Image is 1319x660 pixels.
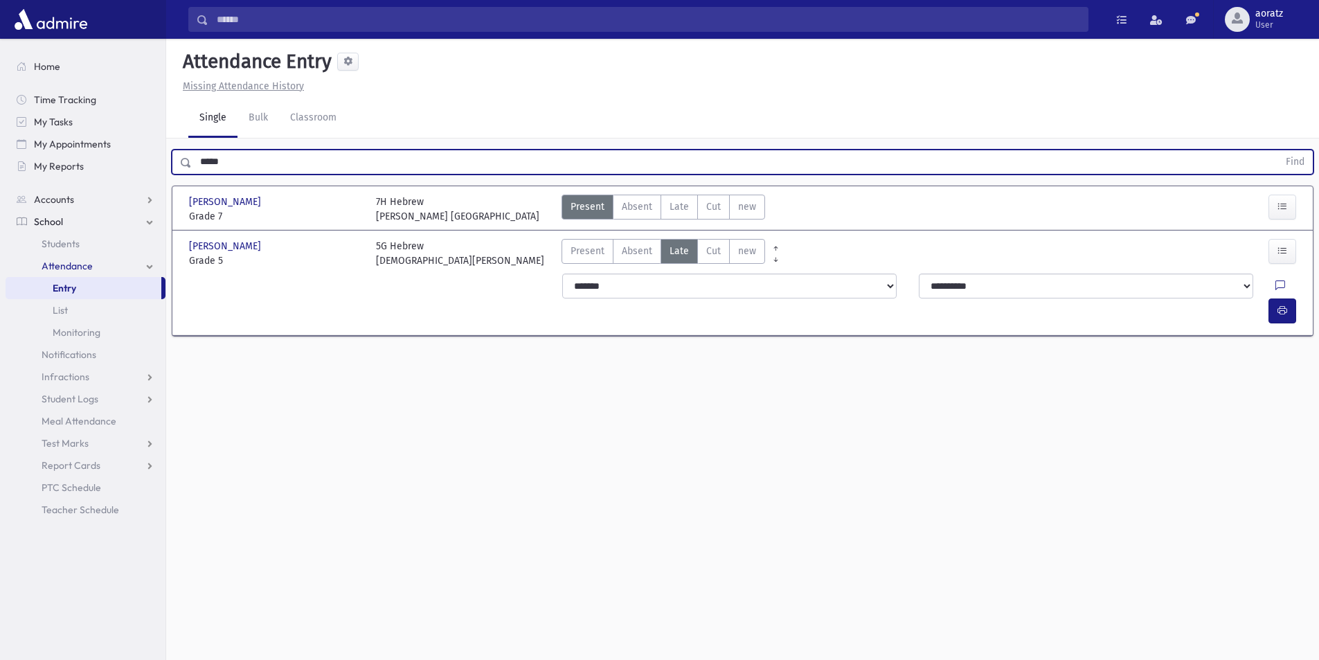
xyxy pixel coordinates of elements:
[42,459,100,472] span: Report Cards
[6,321,165,344] a: Monitoring
[1255,19,1283,30] span: User
[6,188,165,211] a: Accounts
[34,116,73,128] span: My Tasks
[562,239,765,268] div: AttTypes
[53,304,68,316] span: List
[189,209,362,224] span: Grade 7
[6,432,165,454] a: Test Marks
[376,239,544,268] div: 5G Hebrew [DEMOGRAPHIC_DATA][PERSON_NAME]
[177,50,332,73] h5: Attendance Entry
[42,371,89,383] span: Infractions
[706,244,721,258] span: Cut
[42,348,96,361] span: Notifications
[738,244,756,258] span: new
[6,344,165,366] a: Notifications
[1277,150,1313,174] button: Find
[571,244,604,258] span: Present
[189,195,264,209] span: [PERSON_NAME]
[622,244,652,258] span: Absent
[6,133,165,155] a: My Appointments
[42,437,89,449] span: Test Marks
[183,80,304,92] u: Missing Attendance History
[11,6,91,33] img: AdmirePro
[6,454,165,476] a: Report Cards
[208,7,1088,32] input: Search
[42,481,101,494] span: PTC Schedule
[6,55,165,78] a: Home
[188,99,237,138] a: Single
[706,199,721,214] span: Cut
[34,193,74,206] span: Accounts
[622,199,652,214] span: Absent
[53,282,76,294] span: Entry
[42,393,98,405] span: Student Logs
[34,93,96,106] span: Time Tracking
[6,255,165,277] a: Attendance
[6,277,161,299] a: Entry
[177,80,304,92] a: Missing Attendance History
[738,199,756,214] span: new
[42,238,80,250] span: Students
[42,503,119,516] span: Teacher Schedule
[670,244,689,258] span: Late
[279,99,348,138] a: Classroom
[6,366,165,388] a: Infractions
[1255,8,1283,19] span: aoratz
[42,415,116,427] span: Meal Attendance
[6,410,165,432] a: Meal Attendance
[34,215,63,228] span: School
[376,195,539,224] div: 7H Hebrew [PERSON_NAME] [GEOGRAPHIC_DATA]
[34,60,60,73] span: Home
[34,160,84,172] span: My Reports
[562,195,765,224] div: AttTypes
[571,199,604,214] span: Present
[6,233,165,255] a: Students
[6,388,165,410] a: Student Logs
[237,99,279,138] a: Bulk
[6,89,165,111] a: Time Tracking
[6,111,165,133] a: My Tasks
[670,199,689,214] span: Late
[6,299,165,321] a: List
[189,239,264,253] span: [PERSON_NAME]
[34,138,111,150] span: My Appointments
[6,155,165,177] a: My Reports
[6,499,165,521] a: Teacher Schedule
[6,476,165,499] a: PTC Schedule
[42,260,93,272] span: Attendance
[53,326,100,339] span: Monitoring
[6,211,165,233] a: School
[189,253,362,268] span: Grade 5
